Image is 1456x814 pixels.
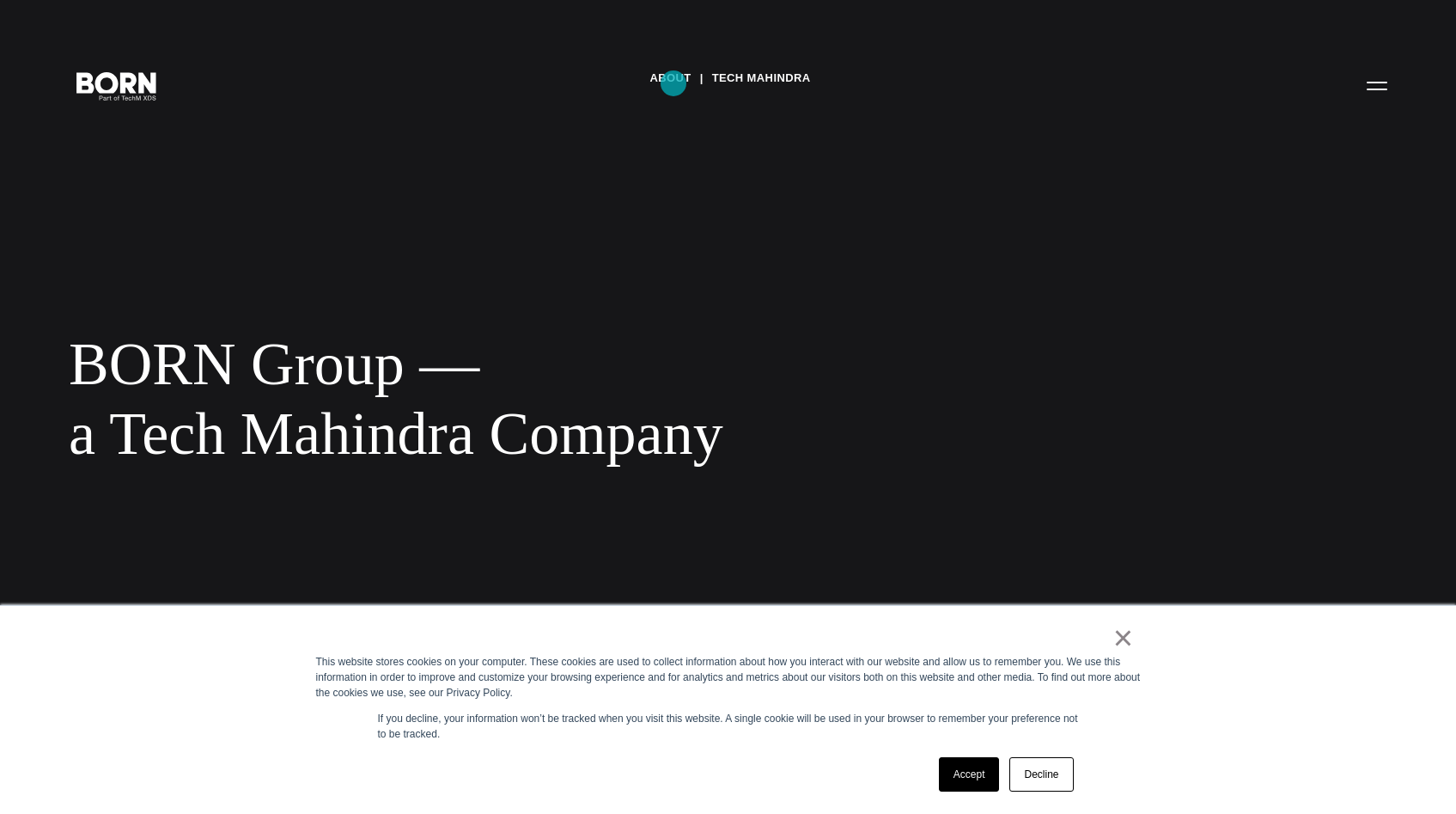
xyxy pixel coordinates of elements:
p: If you decline, your information won’t be tracked when you visit this website. A single cookie wi... [378,711,1079,742]
button: Open [1356,67,1398,103]
a: Decline [1009,757,1073,792]
a: Tech Mahindra [712,65,811,91]
a: About [649,65,691,91]
a: × [1113,630,1134,646]
div: This website stores cookies on your computer. These cookies are used to collect information about... [316,654,1141,701]
div: BORN Group — a Tech Mahindra Company [69,329,1048,469]
a: Accept [939,757,1000,792]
